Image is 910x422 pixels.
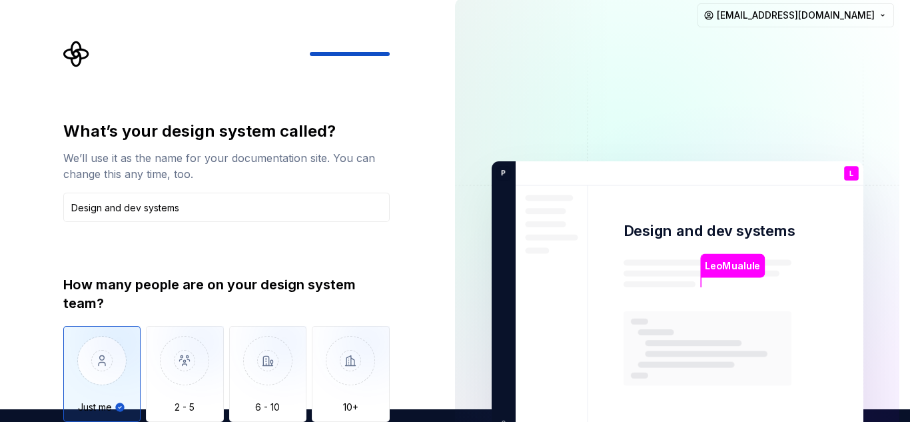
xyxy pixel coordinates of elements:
div: What’s your design system called? [63,121,390,142]
span: [EMAIL_ADDRESS][DOMAIN_NAME] [717,9,875,22]
svg: Supernova Logo [63,41,90,67]
div: We’ll use it as the name for your documentation site. You can change this any time, too. [63,150,390,182]
p: P [496,167,506,179]
p: L [849,170,853,177]
p: LeoMualule [705,259,760,273]
p: Design and dev systems [624,221,795,241]
input: Design system name [63,193,390,222]
div: How many people are on your design system team? [63,275,390,313]
button: [EMAIL_ADDRESS][DOMAIN_NAME] [697,3,894,27]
